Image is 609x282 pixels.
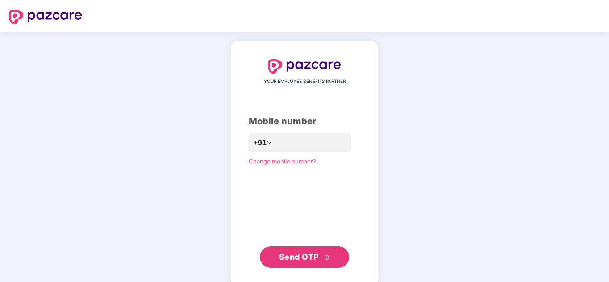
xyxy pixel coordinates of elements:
[9,10,82,24] img: logo
[325,255,330,261] span: double-right
[279,252,319,262] span: Send OTP
[267,140,272,145] span: down
[249,158,316,165] a: Change mobile number?
[264,78,346,85] span: YOUR EMPLOYEE BENEFITS PARTNER
[253,137,267,148] span: +91
[249,114,360,128] div: Mobile number
[260,246,349,268] button: Send OTPdouble-right
[268,59,341,74] img: logo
